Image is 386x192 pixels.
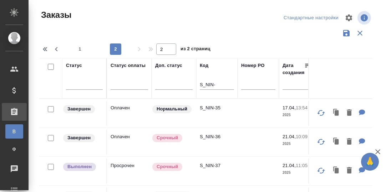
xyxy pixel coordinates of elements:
[313,104,330,121] button: Обновить
[340,9,357,26] span: Настроить таблицу
[330,135,343,149] button: Клонировать
[361,153,379,171] button: 🙏
[5,142,23,156] a: Ф
[313,162,330,179] button: Обновить
[283,169,311,176] p: 2025
[340,26,353,40] button: Сохранить фильтры
[283,134,296,139] p: 21.04,
[74,46,86,53] span: 1
[155,62,182,69] div: Доп. статус
[111,62,146,69] div: Статус оплаты
[241,62,264,69] div: Номер PO
[296,105,308,110] p: 13:54
[67,163,92,170] p: Выполнен
[39,9,71,21] span: Заказы
[353,26,367,40] button: Сбросить фильтры
[62,133,103,143] div: Выставляет КМ при направлении счета или после выполнения всех работ/сдачи заказа клиенту. Окончат...
[152,133,193,143] div: Выставляется автоматически, если на указанный объем услуг необходимо больше времени в стандартном...
[200,104,234,111] p: S_NIN-35
[283,163,296,168] p: 21.04,
[330,106,343,120] button: Клонировать
[200,162,234,169] p: S_NIN-37
[107,130,152,155] td: Оплачен
[107,101,152,126] td: Оплачен
[343,106,355,120] button: Удалить
[157,134,178,141] p: Срочный
[357,11,372,25] span: Посмотреть информацию
[283,140,311,147] p: 2025
[157,163,178,170] p: Срочный
[343,164,355,178] button: Удалить
[283,105,296,110] p: 17.04,
[283,62,304,76] div: Дата создания
[282,12,340,24] div: split button
[9,128,20,135] span: В
[181,45,210,55] span: из 2 страниц
[296,134,308,139] p: 10:09
[364,154,376,169] span: 🙏
[67,105,91,113] p: Завершен
[343,135,355,149] button: Удалить
[152,162,193,172] div: Выставляется автоматически, если на указанный объем услуг необходимо больше времени в стандартном...
[107,159,152,183] td: Просрочен
[66,62,82,69] div: Статус
[200,133,234,140] p: S_NIN-36
[67,134,91,141] p: Завершен
[283,111,311,119] p: 2025
[313,133,330,150] button: Обновить
[9,146,20,153] span: Ф
[62,104,103,114] div: Выставляет КМ при направлении счета или после выполнения всех работ/сдачи заказа клиенту. Окончат...
[200,62,208,69] div: Код
[330,164,343,178] button: Клонировать
[152,104,193,114] div: Статус по умолчанию для стандартных заказов
[74,43,86,55] button: 1
[157,105,187,113] p: Нормальный
[5,124,23,139] a: В
[296,163,308,168] p: 11:05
